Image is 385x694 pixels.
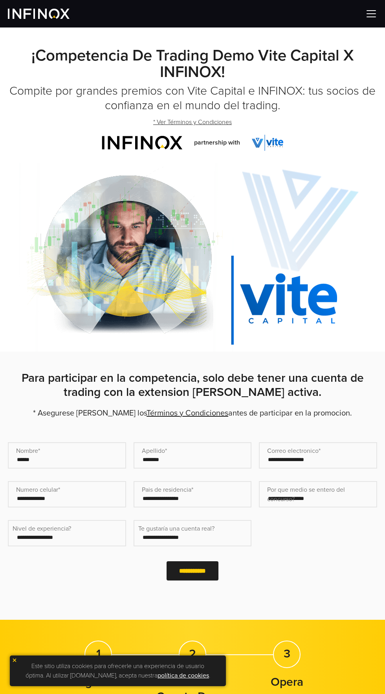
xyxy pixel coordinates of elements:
[189,646,196,661] strong: 2
[71,675,125,689] strong: Regístrate
[158,672,209,679] a: política de cookies
[14,659,222,682] p: Este sitio utiliza cookies para ofrecerle una experiencia de usuario óptima. Al utilizar [DOMAIN_...
[271,675,303,689] strong: Opera
[31,46,354,81] strong: ¡Competencia de Trading Demo Vite Capital x INFINOX!
[12,657,17,663] img: yellow close icon
[147,408,228,418] a: Términos y Condiciones
[8,84,377,113] h2: Compite por grandes premios con Vite Capital e INFINOX: tus socios de confianza en el mundo del t...
[22,371,364,400] strong: Para participar en la competencia, solo debe tener una cuenta de trading con la extension [PERSON...
[96,646,101,661] strong: 1
[152,113,233,132] a: * Ver Términos y Condiciones
[194,138,240,147] span: partnership with
[284,646,290,661] strong: 3
[8,408,377,419] p: * Asegurese [PERSON_NAME] los antes de participar en la promocion.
